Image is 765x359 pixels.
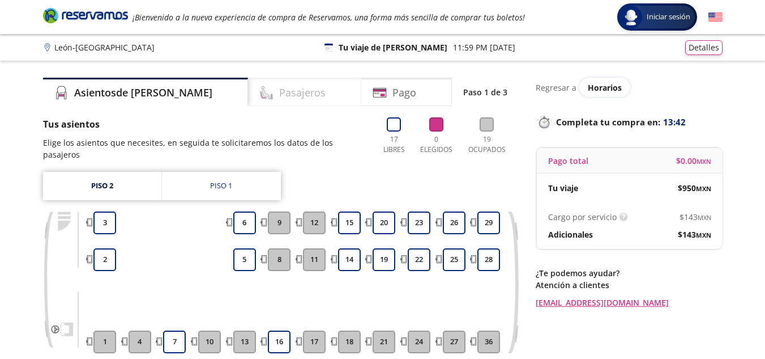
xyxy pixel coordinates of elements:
[642,11,695,23] span: Iniciar sesión
[463,86,507,98] p: Paso 1 de 3
[536,78,723,97] div: Regresar a ver horarios
[588,82,622,93] span: Horarios
[536,279,723,291] p: Atención a clientes
[685,40,723,55] button: Detalles
[162,172,281,200] a: Piso 1
[233,248,256,271] button: 5
[198,331,221,353] button: 10
[536,267,723,279] p: ¿Te podemos ayudar?
[233,331,256,353] button: 13
[464,134,510,155] p: 19 Ocupados
[453,41,515,53] p: 11:59 PM [DATE]
[43,7,128,27] a: Brand Logo
[268,248,290,271] button: 8
[93,212,116,234] button: 3
[373,331,395,353] button: 21
[210,180,232,192] div: Piso 1
[43,172,161,200] a: Piso 2
[163,331,186,353] button: 7
[392,85,416,100] h4: Pago
[418,134,455,155] p: 0 Elegidos
[303,248,326,271] button: 11
[696,157,711,166] small: MXN
[679,211,711,223] span: $ 143
[676,155,711,167] span: $ 0.00
[548,155,588,167] p: Pago total
[408,248,430,271] button: 22
[678,182,711,194] span: $ 950
[268,331,290,353] button: 16
[548,229,593,240] p: Adicionales
[338,331,361,353] button: 18
[443,248,465,271] button: 25
[696,231,711,239] small: MXN
[129,331,151,353] button: 4
[43,117,367,131] p: Tus asientos
[43,137,367,161] p: Elige los asientos que necesites, en seguida te solicitaremos los datos de los pasajeros
[54,41,155,53] p: León - [GEOGRAPHIC_DATA]
[548,182,578,194] p: Tu viaje
[548,211,617,223] p: Cargo por servicio
[536,297,723,309] a: [EMAIL_ADDRESS][DOMAIN_NAME]
[678,229,711,240] span: $ 143
[93,331,116,353] button: 1
[74,85,212,100] h4: Asientos de [PERSON_NAME]
[536,82,576,94] p: Regresar a
[663,116,686,129] span: 13:42
[477,331,500,353] button: 36
[93,248,116,271] button: 2
[477,212,500,234] button: 29
[698,213,711,222] small: MXN
[338,212,361,234] button: 15
[373,248,395,271] button: 19
[339,41,447,53] p: Tu viaje de [PERSON_NAME]
[133,12,525,23] em: ¡Bienvenido a la nueva experiencia de compra de Reservamos, una forma más sencilla de comprar tus...
[268,212,290,234] button: 9
[443,212,465,234] button: 26
[43,7,128,24] i: Brand Logo
[379,134,409,155] p: 17 Libres
[373,212,395,234] button: 20
[408,331,430,353] button: 24
[279,85,326,100] h4: Pasajeros
[696,184,711,193] small: MXN
[708,10,723,24] button: English
[443,331,465,353] button: 27
[536,114,723,130] p: Completa tu compra en :
[233,212,256,234] button: 6
[477,248,500,271] button: 28
[408,212,430,234] button: 23
[338,248,361,271] button: 14
[303,212,326,234] button: 12
[303,331,326,353] button: 17
[699,293,754,348] iframe: Messagebird Livechat Widget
